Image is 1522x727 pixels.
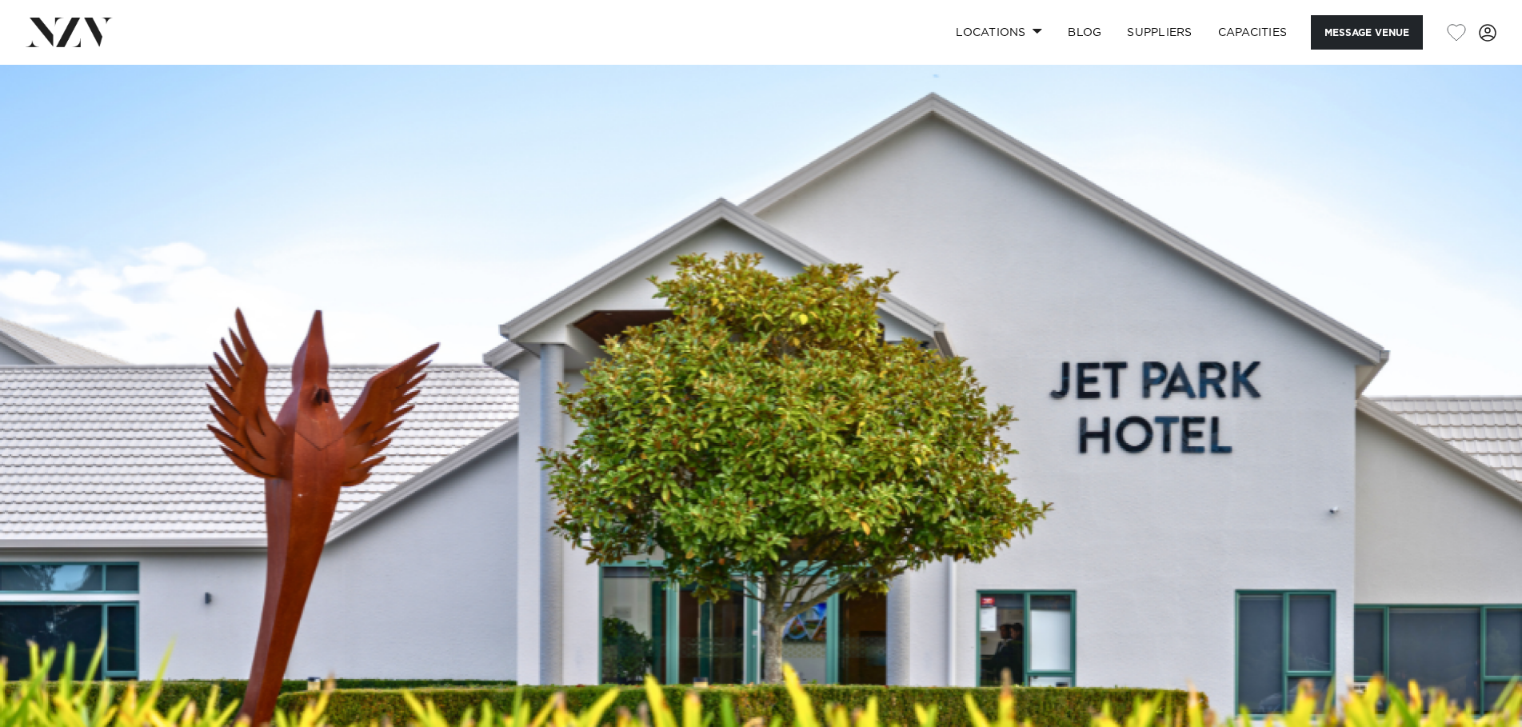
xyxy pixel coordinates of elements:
[26,18,113,46] img: nzv-logo.png
[943,15,1055,50] a: Locations
[1205,15,1300,50] a: Capacities
[1114,15,1204,50] a: SUPPLIERS
[1311,15,1423,50] button: Message Venue
[1055,15,1114,50] a: BLOG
